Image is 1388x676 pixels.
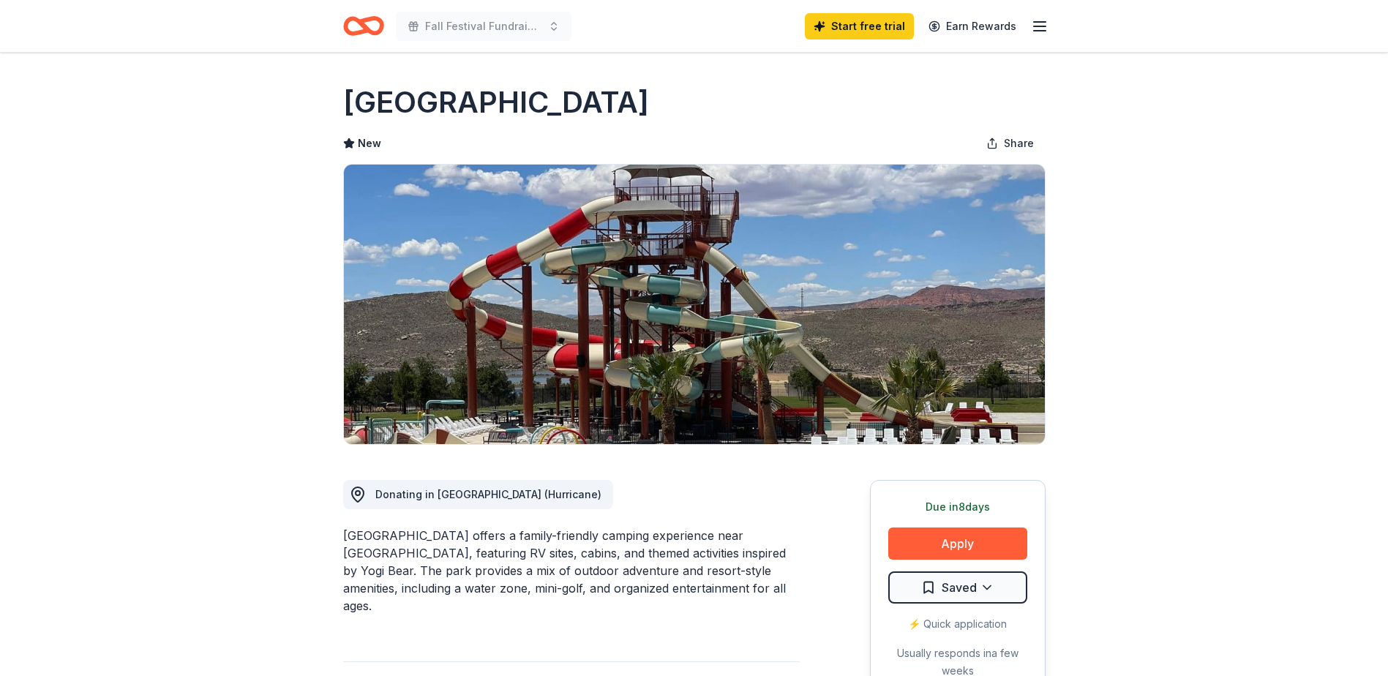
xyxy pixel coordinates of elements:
span: Fall Festival Fundraiser [425,18,542,35]
a: Home [343,9,384,43]
button: Share [975,129,1046,158]
button: Saved [888,571,1027,604]
div: [GEOGRAPHIC_DATA] offers a family-friendly camping experience near [GEOGRAPHIC_DATA], featuring R... [343,527,800,615]
button: Fall Festival Fundraiser [396,12,571,41]
span: Donating in [GEOGRAPHIC_DATA] (Hurricane) [375,488,601,500]
span: New [358,135,381,152]
span: Saved [942,578,977,597]
h1: [GEOGRAPHIC_DATA] [343,82,649,123]
a: Earn Rewards [920,13,1025,40]
div: ⚡️ Quick application [888,615,1027,633]
img: Image for Jellystone Park Zion [344,165,1045,444]
span: Share [1004,135,1034,152]
div: Due in 8 days [888,498,1027,516]
button: Apply [888,527,1027,560]
a: Start free trial [805,13,914,40]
